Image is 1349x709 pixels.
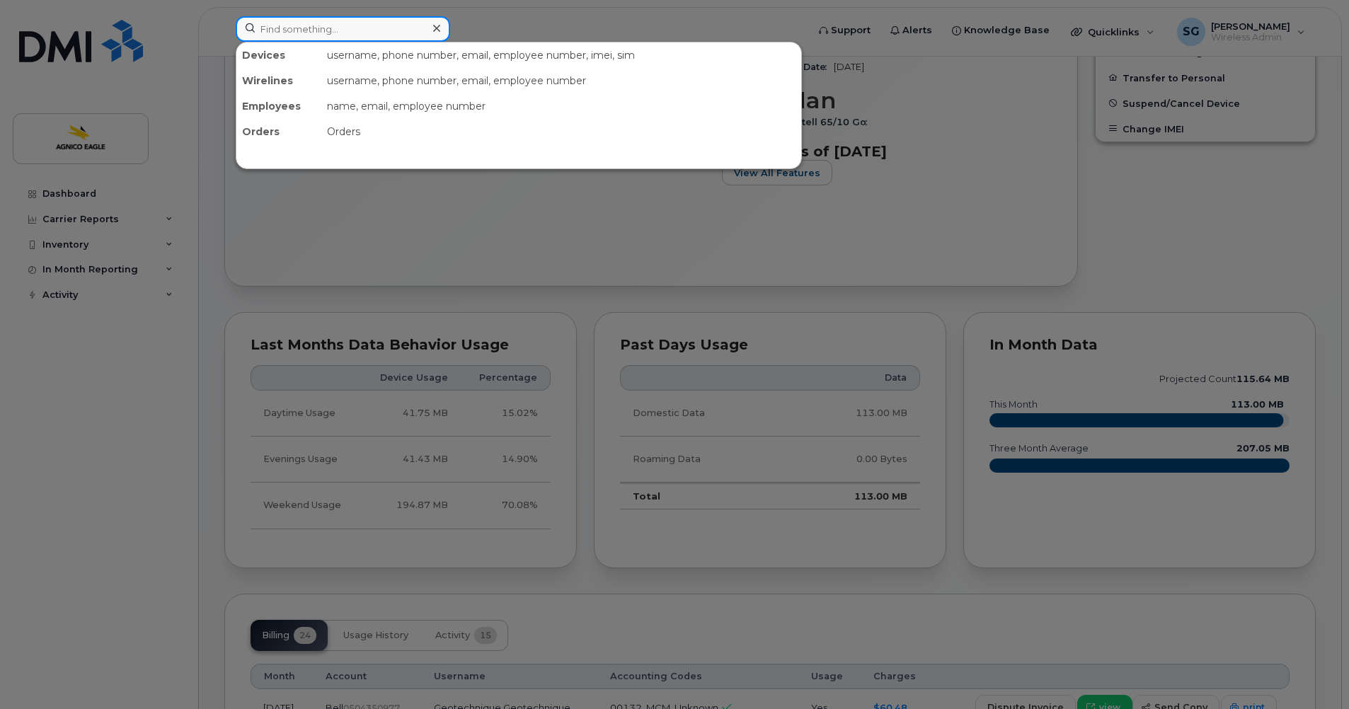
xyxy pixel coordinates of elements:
div: Orders [321,119,801,144]
div: name, email, employee number [321,93,801,119]
input: Find something... [236,16,450,42]
div: Wirelines [236,68,321,93]
div: username, phone number, email, employee number, imei, sim [321,42,801,68]
div: Employees [236,93,321,119]
div: Orders [236,119,321,144]
div: username, phone number, email, employee number [321,68,801,93]
div: Devices [236,42,321,68]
